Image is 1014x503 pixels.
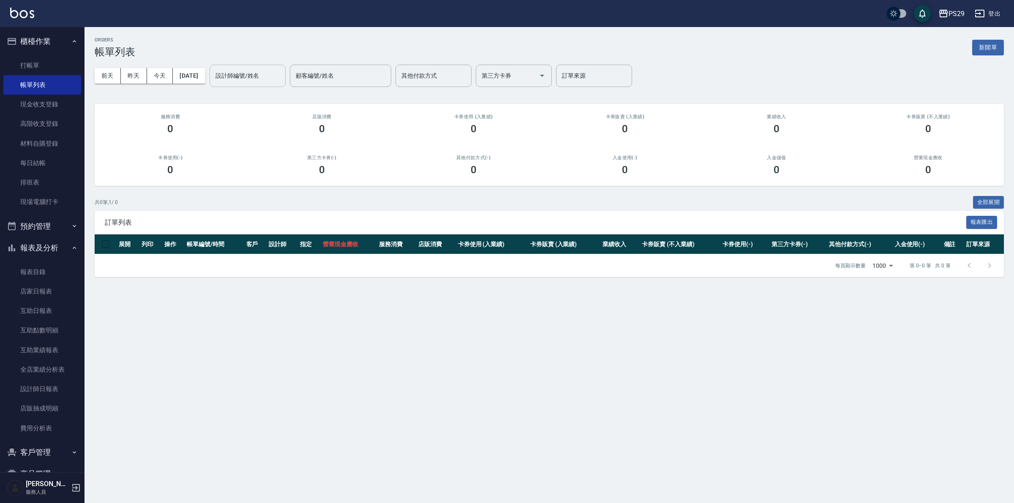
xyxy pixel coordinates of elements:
[3,463,81,485] button: 商品管理
[3,379,81,399] a: 設計師日報表
[139,234,162,254] th: 列印
[244,234,267,254] th: 客戶
[3,75,81,95] a: 帳單列表
[3,237,81,259] button: 報表及分析
[3,56,81,75] a: 打帳單
[964,234,1004,254] th: 訂單來源
[256,114,388,120] h2: 店販消費
[319,123,325,135] h3: 0
[720,234,769,254] th: 卡券使用(-)
[3,419,81,438] a: 費用分析表
[95,68,121,84] button: 前天
[971,6,1004,22] button: 登出
[321,234,377,254] th: 營業現金應收
[298,234,321,254] th: 指定
[3,153,81,173] a: 每日結帳
[535,69,549,82] button: Open
[973,196,1004,209] button: 全部展開
[3,215,81,237] button: 預約管理
[167,123,173,135] h3: 0
[559,114,691,120] h2: 卡券販賣 (入業績)
[3,30,81,52] button: 櫃檯作業
[949,8,965,19] div: PS29
[3,282,81,301] a: 店家日報表
[3,340,81,360] a: 互助業績報表
[173,68,205,84] button: [DATE]
[942,234,965,254] th: 備註
[622,164,628,176] h3: 0
[3,301,81,321] a: 互助日報表
[416,234,455,254] th: 店販消費
[167,164,173,176] h3: 0
[3,95,81,114] a: 現金收支登錄
[162,234,185,254] th: 操作
[862,114,994,120] h2: 卡券販賣 (不入業績)
[10,8,34,18] img: Logo
[117,234,139,254] th: 展開
[3,441,81,463] button: 客戶管理
[3,173,81,192] a: 排班表
[3,134,81,153] a: 材料自購登錄
[408,155,539,160] h2: 其他付款方式(-)
[26,488,69,496] p: 服務人員
[711,114,842,120] h2: 業績收入
[147,68,173,84] button: 今天
[972,40,1004,55] button: 新開單
[26,480,69,488] h5: [PERSON_NAME]
[774,164,780,176] h3: 0
[95,46,135,58] h3: 帳單列表
[862,155,994,160] h2: 營業現金應收
[966,218,998,226] a: 報表匯出
[966,216,998,229] button: 報表匯出
[256,155,388,160] h2: 第三方卡券(-)
[267,234,298,254] th: 設計師
[640,234,720,254] th: 卡券販賣 (不入業績)
[914,5,931,22] button: save
[456,234,528,254] th: 卡券使用 (入業績)
[105,218,966,227] span: 訂單列表
[105,114,236,120] h3: 服務消費
[95,37,135,43] h2: ORDERS
[835,262,866,269] p: 每頁顯示數量
[408,114,539,120] h2: 卡券使用 (入業績)
[528,234,600,254] th: 卡券販賣 (入業績)
[121,68,147,84] button: 昨天
[377,234,416,254] th: 服務消費
[3,399,81,418] a: 店販抽成明細
[925,123,931,135] h3: 0
[559,155,691,160] h2: 入金使用(-)
[95,198,118,206] p: 共 0 筆, 1 / 0
[600,234,640,254] th: 業績收入
[3,192,81,212] a: 現場電腦打卡
[185,234,244,254] th: 帳單編號/時間
[925,164,931,176] h3: 0
[105,155,236,160] h2: 卡券使用(-)
[7,479,24,496] img: Person
[711,155,842,160] h2: 入金儲值
[972,43,1004,51] a: 新開單
[3,114,81,133] a: 高階收支登錄
[935,5,968,22] button: PS29
[471,123,477,135] h3: 0
[319,164,325,176] h3: 0
[893,234,942,254] th: 入金使用(-)
[471,164,477,176] h3: 0
[774,123,780,135] h3: 0
[622,123,628,135] h3: 0
[827,234,893,254] th: 其他付款方式(-)
[3,262,81,282] a: 報表目錄
[769,234,827,254] th: 第三方卡券(-)
[869,254,896,277] div: 1000
[910,262,951,269] p: 第 0–0 筆 共 0 筆
[3,321,81,340] a: 互助點數明細
[3,360,81,379] a: 全店業績分析表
